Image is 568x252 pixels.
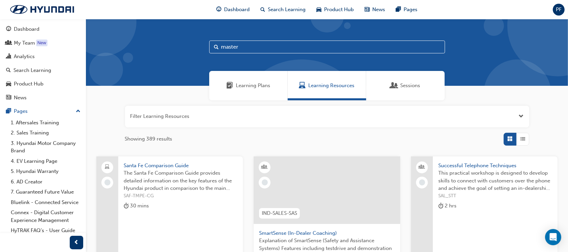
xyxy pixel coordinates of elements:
[3,92,83,104] a: News
[104,179,111,185] span: learningRecordVerb_NONE-icon
[8,166,83,177] a: 5. Hyundai Warranty
[324,6,354,14] span: Product Hub
[438,192,552,200] span: SAL_STT
[400,82,420,90] span: Sessions
[124,169,238,192] span: The Santa Fe Comparison Guide provides detailed information on the key features of the Hyundai pr...
[365,5,370,14] span: news-icon
[519,112,524,120] button: Open the filter
[6,40,11,46] span: people-icon
[259,237,395,252] span: Explanation of SmartSense (Safety and Assistance Systems) Features including testdrive and demons...
[125,135,172,143] span: Showing 389 results
[438,202,443,210] span: duration-icon
[74,238,79,247] span: prev-icon
[8,177,83,187] a: 6. AD Creator
[3,37,83,49] a: My Team
[545,229,561,245] div: Open Intercom Messenger
[8,197,83,208] a: Bluelink - Connected Service
[8,118,83,128] a: 1. Aftersales Training
[124,202,129,210] span: duration-icon
[124,192,238,200] span: SAF-TMPE-CG
[438,169,552,192] span: This practical workshop is designed to develop skills to connect with customers over the phone an...
[260,5,265,14] span: search-icon
[8,187,83,197] a: 7. Guaranteed Future Value
[14,94,27,102] div: News
[76,107,81,116] span: up-icon
[216,5,221,14] span: guage-icon
[124,202,149,210] div: 30 mins
[14,107,28,115] div: Pages
[316,5,321,14] span: car-icon
[6,26,11,32] span: guage-icon
[105,163,110,172] span: laptop-icon
[366,71,445,100] a: SessionsSessions
[3,23,83,35] a: Dashboard
[211,3,255,17] a: guage-iconDashboard
[8,138,83,156] a: 3. Hyundai Motor Company Brand
[255,3,311,17] a: search-iconSearch Learning
[438,162,552,170] span: Successful Telephone Techniques
[259,229,395,237] span: SmartSense (In-Dealer Coaching)
[36,40,48,46] div: Tooltip anchor
[3,22,83,105] button: DashboardMy TeamAnalyticsSearch LearningProduct HubNews
[288,71,366,100] a: Learning ResourcesLearning Resources
[553,4,565,16] button: PF
[438,202,456,210] div: 2 hrs
[6,95,11,101] span: news-icon
[507,135,512,143] span: Grid
[6,54,11,60] span: chart-icon
[372,6,385,14] span: News
[8,128,83,138] a: 2. Sales Training
[6,108,11,115] span: pages-icon
[420,163,424,172] span: people-icon
[390,3,423,17] a: pages-iconPages
[8,156,83,167] a: 4. EV Learning Page
[3,64,83,77] a: Search Learning
[404,6,417,14] span: Pages
[3,78,83,90] a: Product Hub
[8,225,83,236] a: HyTRAK FAQ's - User Guide
[236,82,270,90] span: Learning Plans
[14,39,35,47] div: My Team
[224,6,250,14] span: Dashboard
[419,179,425,185] span: learningRecordVerb_NONE-icon
[311,3,359,17] a: car-iconProduct Hub
[209,41,445,53] input: Search...
[8,207,83,225] a: Connex - Digital Customer Experience Management
[268,6,306,14] span: Search Learning
[13,67,51,74] div: Search Learning
[14,53,35,60] div: Analytics
[14,80,43,88] div: Product Hub
[396,5,401,14] span: pages-icon
[299,82,306,90] span: Learning Resources
[262,179,268,185] span: learningRecordVerb_NONE-icon
[209,71,288,100] a: Learning PlansLearning Plans
[124,162,238,170] span: Santa Fe Comparison Guide
[14,25,39,33] div: Dashboard
[391,82,398,90] span: Sessions
[520,135,525,143] span: List
[6,68,11,74] span: search-icon
[214,43,219,51] span: Search
[556,6,562,14] span: PF
[6,81,11,87] span: car-icon
[3,50,83,63] a: Analytics
[262,209,297,217] span: IND-SALES-SAS
[262,163,267,172] span: learningResourceType_INSTRUCTOR_LED-icon
[3,2,81,17] img: Trak
[359,3,390,17] a: news-iconNews
[226,82,233,90] span: Learning Plans
[3,105,83,118] button: Pages
[309,82,355,90] span: Learning Resources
